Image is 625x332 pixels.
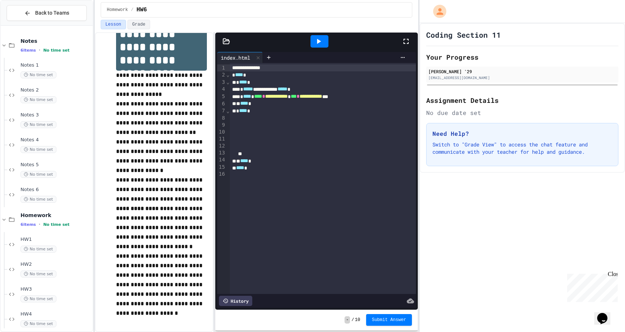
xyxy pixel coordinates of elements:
div: History [219,296,252,306]
span: HW4 [21,311,91,317]
div: index.html [217,54,254,61]
span: No time set [21,246,56,253]
div: 12 [217,142,226,149]
iframe: chat widget [564,271,618,302]
div: 4 [217,86,226,93]
span: 6 items [21,48,36,53]
div: 10 [217,128,226,135]
span: HW1 [21,236,91,243]
div: 3 [217,79,226,86]
button: Grade [127,20,150,29]
div: 16 [217,171,226,178]
div: Chat with us now!Close [3,3,51,46]
div: 13 [217,149,226,156]
span: Back to Teams [35,9,69,17]
span: No time set [21,320,56,327]
span: / [131,7,133,13]
div: 6 [217,100,226,108]
span: No time set [21,121,56,128]
span: Fold line [226,79,230,85]
span: No time set [21,295,56,302]
div: 9 [217,122,226,128]
span: No time set [43,48,70,53]
p: Switch to "Grade View" to access the chat feature and communicate with your teacher for help and ... [432,141,612,156]
h1: Coding Section 11 [426,30,501,40]
div: [PERSON_NAME] '29 [428,68,616,75]
div: 2 [217,71,226,79]
span: No time set [21,171,56,178]
span: 10 [355,317,360,323]
span: • [39,221,40,227]
div: 8 [217,115,226,122]
div: 7 [217,107,226,115]
button: Submit Answer [366,314,412,326]
span: Notes [21,38,91,44]
div: My Account [425,3,448,20]
iframe: chat widget [594,303,618,325]
span: - [345,316,350,324]
span: Notes 4 [21,137,91,143]
span: Fold line [226,72,230,78]
span: Submit Answer [372,317,406,323]
span: • [39,47,40,53]
div: 5 [217,93,226,100]
span: HW6 [137,5,147,14]
span: No time set [21,196,56,203]
button: Lesson [101,20,126,29]
div: 15 [217,164,226,171]
div: [EMAIL_ADDRESS][DOMAIN_NAME] [428,75,616,81]
span: Homework [21,212,91,219]
span: No time set [21,271,56,277]
span: No time set [21,146,56,153]
div: index.html [217,52,263,63]
span: No time set [21,96,56,103]
span: Notes 5 [21,162,91,168]
div: 11 [217,135,226,142]
span: / [351,317,354,323]
span: No time set [43,222,70,227]
h3: Need Help? [432,129,612,138]
div: 1 [217,64,226,71]
span: Notes 6 [21,187,91,193]
h2: Assignment Details [426,95,618,105]
span: No time set [21,71,56,78]
span: Homework [107,7,128,13]
span: Notes 1 [21,62,91,68]
span: HW3 [21,286,91,292]
div: No due date set [426,108,618,117]
div: 14 [217,156,226,164]
span: Fold line [226,108,230,114]
span: Notes 3 [21,112,91,118]
span: 6 items [21,222,36,227]
h2: Your Progress [426,52,618,62]
button: Back to Teams [7,5,87,21]
span: Notes 2 [21,87,91,93]
span: HW2 [21,261,91,268]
